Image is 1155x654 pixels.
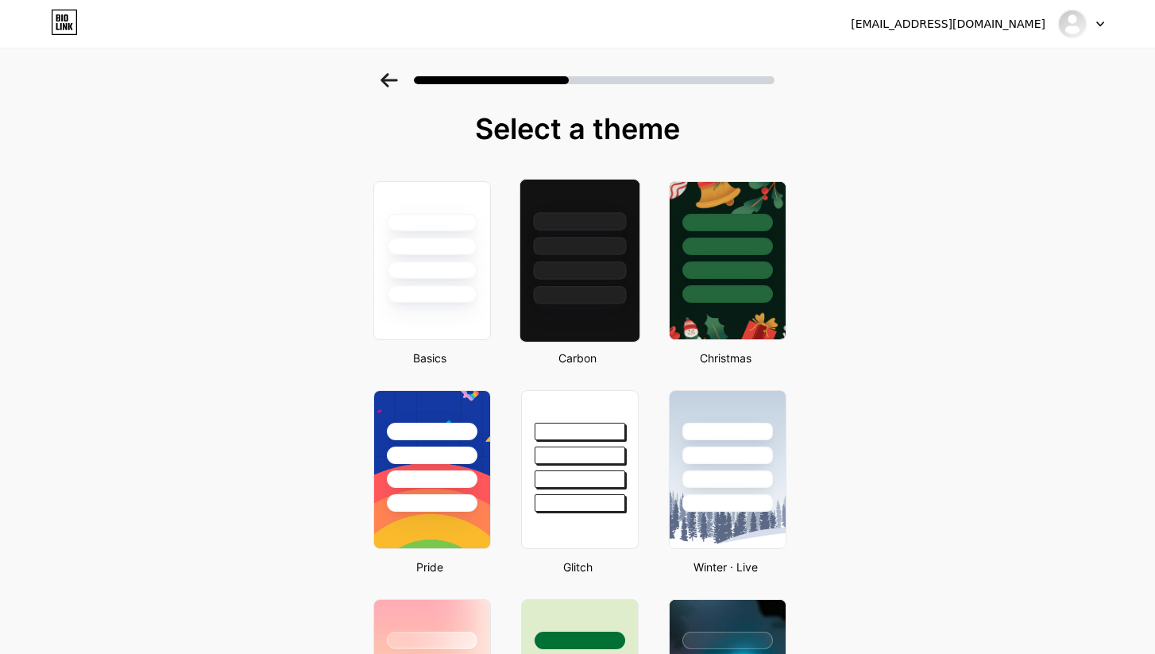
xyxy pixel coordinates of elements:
div: Winter · Live [664,559,786,575]
div: Basics [369,350,491,366]
div: [EMAIL_ADDRESS][DOMAIN_NAME] [851,16,1045,33]
div: Pride [369,559,491,575]
div: Christmas [664,350,786,366]
div: Carbon [516,350,639,366]
div: Glitch [516,559,639,575]
img: splashy [1057,9,1087,39]
div: Select a theme [367,113,788,145]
